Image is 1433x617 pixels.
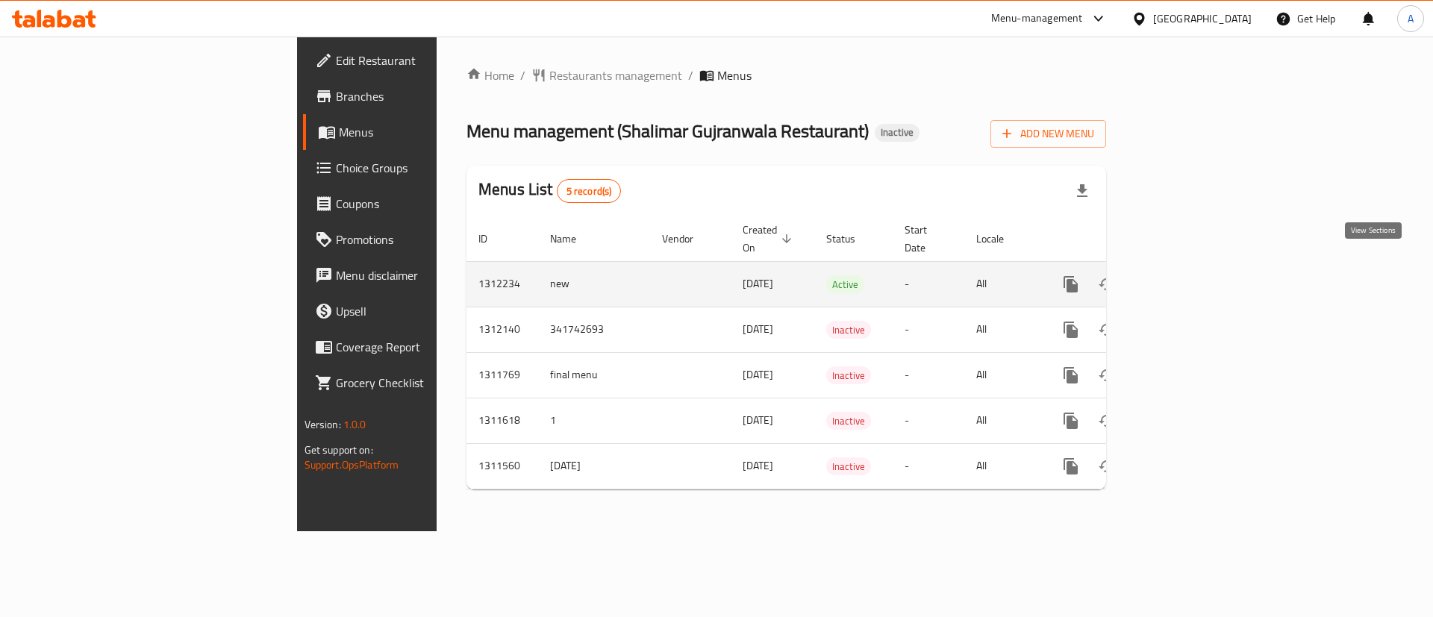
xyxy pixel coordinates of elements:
button: more [1053,266,1089,302]
div: Menu-management [991,10,1083,28]
span: Promotions [336,231,525,248]
span: A [1408,10,1414,27]
td: - [893,261,964,307]
td: - [893,307,964,352]
span: ID [478,230,507,248]
span: Inactive [826,413,871,430]
span: 1.0.0 [343,415,366,434]
span: Inactive [826,322,871,339]
span: [DATE] [743,456,773,475]
a: Coupons [303,186,537,222]
a: Branches [303,78,537,114]
div: Inactive [826,321,871,339]
table: enhanced table [466,216,1208,489]
span: Menus [717,66,752,84]
span: Inactive [826,458,871,475]
a: Choice Groups [303,150,537,186]
a: Menus [303,114,537,150]
button: Change Status [1089,266,1125,302]
span: Grocery Checklist [336,374,525,392]
div: Total records count [557,179,622,203]
span: [DATE] [743,365,773,384]
nav: breadcrumb [466,66,1106,84]
span: Menus [339,123,525,141]
button: more [1053,312,1089,348]
span: Get support on: [305,440,373,460]
span: Menu management ( Shalimar Gujranwala Restaurant ) [466,114,869,148]
a: Coverage Report [303,329,537,365]
span: Choice Groups [336,159,525,177]
div: Inactive [875,124,920,142]
button: Change Status [1089,312,1125,348]
a: Promotions [303,222,537,257]
a: Support.OpsPlatform [305,455,399,475]
h2: Menus List [478,178,621,203]
button: more [1053,403,1089,439]
a: Edit Restaurant [303,43,537,78]
td: 341742693 [538,307,650,352]
span: Inactive [875,126,920,139]
span: Menu disclaimer [336,266,525,284]
button: Change Status [1089,357,1125,393]
td: final menu [538,352,650,398]
span: Inactive [826,367,871,384]
div: Inactive [826,412,871,430]
span: Start Date [905,221,946,257]
a: Restaurants management [531,66,682,84]
span: Edit Restaurant [336,51,525,69]
td: All [964,443,1041,489]
td: - [893,398,964,443]
span: [DATE] [743,319,773,339]
button: more [1053,357,1089,393]
td: All [964,398,1041,443]
span: Vendor [662,230,713,248]
td: - [893,352,964,398]
span: Restaurants management [549,66,682,84]
button: Change Status [1089,403,1125,439]
a: Upsell [303,293,537,329]
span: Branches [336,87,525,105]
div: [GEOGRAPHIC_DATA] [1153,10,1252,27]
div: Active [826,275,864,293]
td: - [893,443,964,489]
span: Status [826,230,875,248]
button: Add New Menu [990,120,1106,148]
span: 5 record(s) [558,184,621,198]
td: 1 [538,398,650,443]
span: Upsell [336,302,525,320]
td: [DATE] [538,443,650,489]
span: Created On [743,221,796,257]
span: Coverage Report [336,338,525,356]
span: [DATE] [743,410,773,430]
button: more [1053,448,1089,484]
span: Coupons [336,195,525,213]
th: Actions [1041,216,1208,262]
td: All [964,261,1041,307]
td: All [964,307,1041,352]
span: Name [550,230,596,248]
span: Add New Menu [1002,125,1094,143]
td: new [538,261,650,307]
button: Change Status [1089,448,1125,484]
li: / [688,66,693,84]
span: Active [826,276,864,293]
a: Grocery Checklist [303,365,537,401]
span: [DATE] [743,274,773,293]
span: Locale [976,230,1023,248]
span: Version: [305,415,341,434]
a: Menu disclaimer [303,257,537,293]
td: All [964,352,1041,398]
